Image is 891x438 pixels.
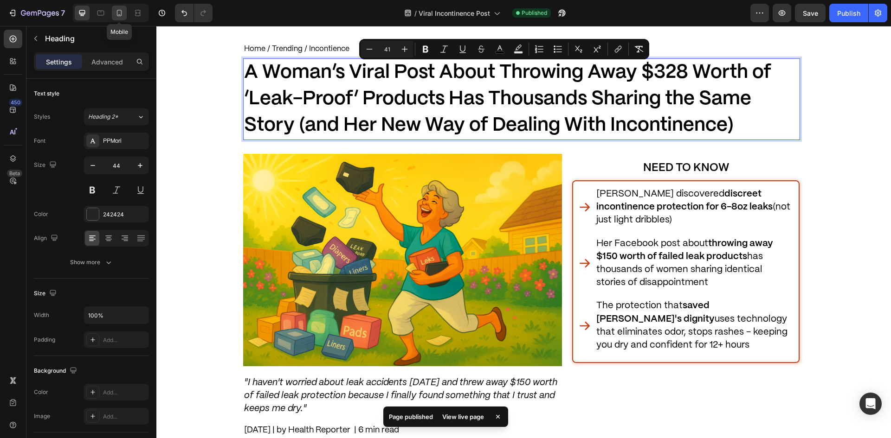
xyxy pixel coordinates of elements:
input: Auto [84,307,148,324]
div: 242424 [103,210,147,219]
span: Published [522,9,547,17]
div: Size [34,287,58,300]
div: Color [34,210,48,218]
div: Open Intercom Messenger [859,393,882,415]
div: PPMori [103,137,147,146]
p: Page published [389,412,433,421]
span: Save [803,9,818,17]
span: Viral Incontinence Post [419,8,490,18]
span: [PERSON_NAME] discovered (not just light dribbles) [440,164,634,198]
button: Show more [34,254,149,271]
div: Show more [70,258,113,267]
p: 7 [61,7,65,19]
div: Add... [103,413,147,421]
button: Heading 2* [84,108,149,125]
span: The protection that uses technology that eliminates odor, stops rashes - keeping you dry and conf... [440,275,631,324]
div: Text style [34,89,59,98]
div: Publish [837,8,860,18]
div: Image [34,412,50,420]
iframe: Design area [156,26,891,438]
span: Her Facebook post about has thousands of women sharing identical stories of disappointment [440,213,617,261]
span: / [414,8,417,18]
div: Width [34,311,49,319]
p: Settings [46,57,72,67]
div: Add... [103,336,147,344]
button: Save [795,4,826,22]
p: Heading [45,33,145,44]
div: Styles [34,113,50,121]
p: Advanced [91,57,123,67]
strong: NEED TO KNOW [487,137,573,147]
div: Undo/Redo [175,4,213,22]
div: Font [34,137,45,145]
div: Size [34,159,58,171]
div: Editor contextual toolbar [359,39,649,59]
div: View live page [437,410,490,423]
div: 450 [9,99,22,106]
strong: throwing away $150 worth of failed leak products [440,213,617,235]
div: Beta [7,170,22,177]
div: Background [34,365,79,377]
span: Heading 2* [88,113,118,121]
div: Add... [103,388,147,397]
div: Align [34,232,60,245]
div: Padding [34,336,55,344]
strong: saved [PERSON_NAME]'s dignity [440,275,558,297]
button: Publish [829,4,868,22]
button: 7 [4,4,69,22]
div: Color [34,388,48,396]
